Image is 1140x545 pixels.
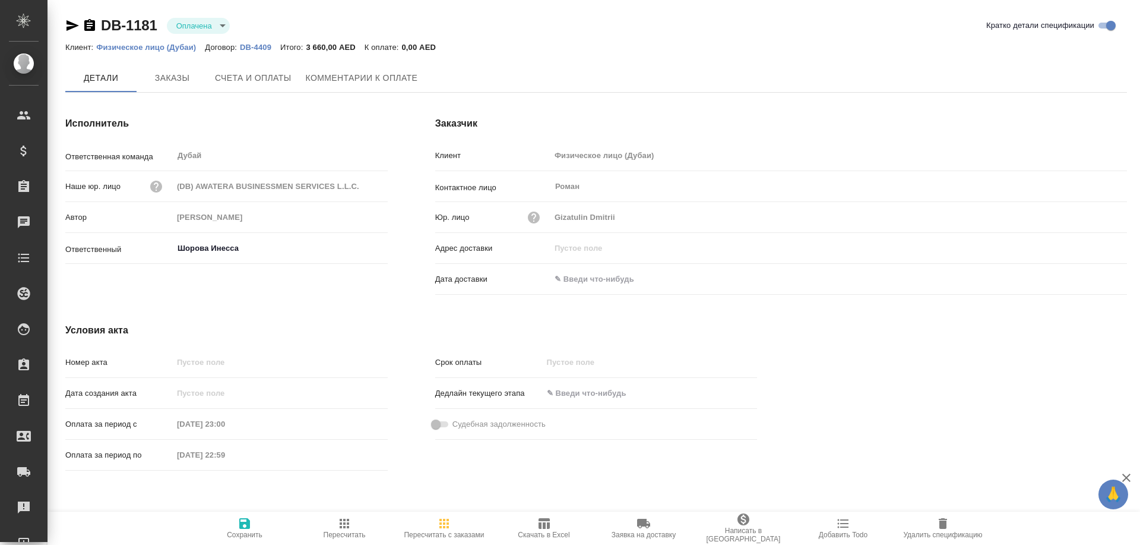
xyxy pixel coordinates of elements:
span: Заказы [144,71,201,86]
p: Ответственный [65,244,173,256]
input: Пустое поле [173,415,277,433]
span: Судебная задолженность [452,418,546,430]
span: 🙏 [1103,482,1123,507]
button: Скопировать ссылку для ЯМессенджера [65,18,80,33]
p: Автор [65,212,173,223]
a: DB-1181 [101,17,157,33]
p: Договор: [205,43,240,52]
p: DB-4409 [240,43,280,52]
p: 3 660,00 AED [306,43,364,52]
p: Контактное лицо [435,182,550,194]
div: Оплачена [167,18,230,34]
p: Физическое лицо (Дубаи) [96,43,205,52]
a: Физическое лицо (Дубаи) [96,42,205,52]
span: Детали [72,71,129,86]
p: Дедлайн текущего этапа [435,388,543,399]
p: Наше юр. лицо [65,181,121,193]
p: К оплате: [365,43,402,52]
input: Пустое поле [173,209,388,226]
span: Счета и оплаты [215,71,292,86]
p: Оплата за период с [65,418,173,430]
input: Пустое поле [173,446,277,464]
p: Адрес доставки [435,242,550,254]
input: Пустое поле [543,354,647,371]
span: Комментарии к оплате [306,71,418,86]
h4: Условия акта [65,323,757,338]
h4: Заказчик [435,116,1127,131]
p: 0,00 AED [402,43,445,52]
input: ✎ Введи что-нибудь [543,385,647,402]
p: Дата доставки [435,273,550,285]
a: DB-4409 [240,42,280,52]
p: Ответственная команда [65,151,173,163]
p: Клиент: [65,43,96,52]
input: Пустое поле [550,147,1127,164]
input: Пустое поле [550,240,1127,257]
p: Итого: [280,43,306,52]
button: Оплачена [173,21,216,31]
span: Кратко детали спецификации [986,20,1094,31]
input: Пустое поле [173,385,277,402]
p: Юр. лицо [435,212,470,223]
button: Open [381,247,384,250]
input: Пустое поле [173,178,388,195]
button: Скопировать ссылку [83,18,97,33]
p: Срок оплаты [435,357,543,368]
p: Оплата за период по [65,449,173,461]
input: Пустое поле [550,209,1127,226]
h4: Исполнитель [65,116,388,131]
p: Номер акта [65,357,173,368]
button: 🙏 [1098,480,1128,509]
input: ✎ Введи что-нибудь [550,270,654,288]
p: Дата создания акта [65,388,173,399]
input: Пустое поле [173,354,388,371]
p: Клиент [435,150,550,162]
